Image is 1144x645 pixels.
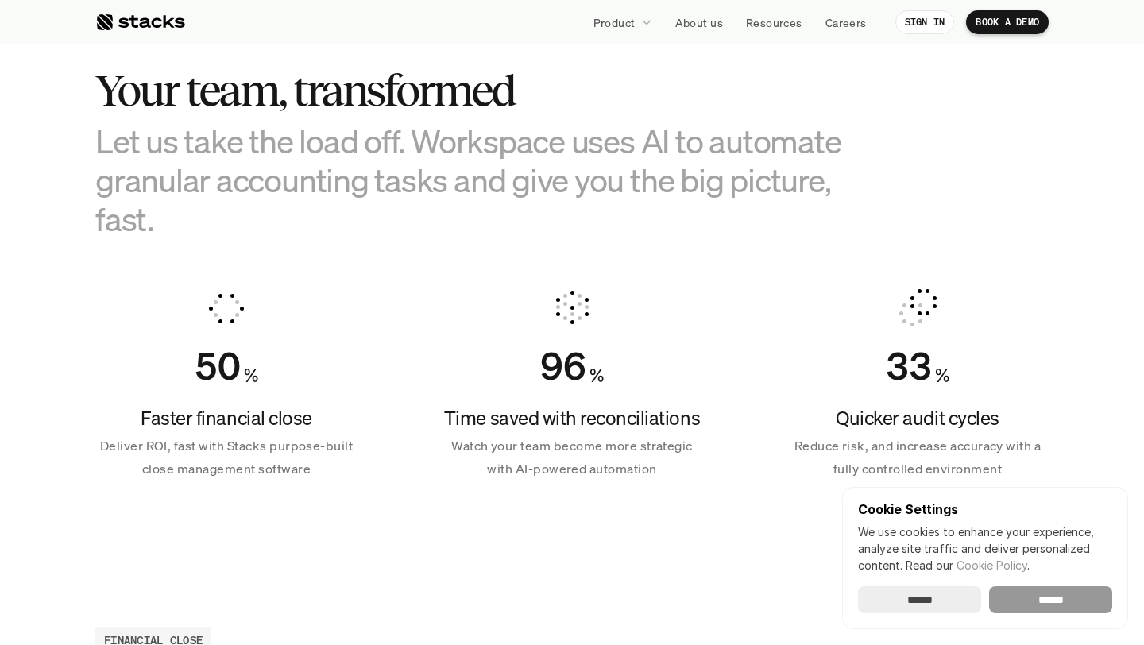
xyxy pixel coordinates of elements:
p: Careers [825,14,867,31]
p: Deliver ROI, fast with Stacks purpose-built close management software [95,435,357,481]
a: BOOK A DEMO [966,10,1049,34]
span: Read our . [906,558,1030,572]
h4: Faster financial close [95,405,357,432]
p: Cookie Settings [858,503,1112,516]
h2: Your team, transformed [95,66,890,115]
a: About us [666,8,732,37]
p: We use cookies to enhance your experience, analyze site traffic and deliver personalized content. [858,523,1112,574]
h3: Let us take the load off. Workspace uses AI to automate granular accounting tasks and give you th... [95,122,890,239]
p: Product [593,14,636,31]
p: About us [675,14,723,31]
p: SIGN IN [905,17,945,28]
div: Counter ends at 33 [886,343,932,389]
a: Privacy Policy [187,303,257,314]
h4: % [244,362,258,389]
div: Counter ends at 50 [195,343,241,389]
p: BOOK A DEMO [976,17,1039,28]
p: Watch your team become more strategic with AI-powered automation [441,435,703,481]
p: Reduce risk, and increase accuracy with a fully controlled environment [786,435,1049,481]
a: Resources [736,8,812,37]
h4: % [589,362,604,389]
a: Cookie Policy [957,558,1027,572]
h4: Time saved with reconciliations [441,405,703,432]
p: Resources [746,14,802,31]
h4: Quicker audit cycles [786,405,1049,432]
h4: % [935,362,949,389]
div: Counter ends at 96 [540,343,586,389]
a: Careers [816,8,876,37]
a: SIGN IN [895,10,955,34]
